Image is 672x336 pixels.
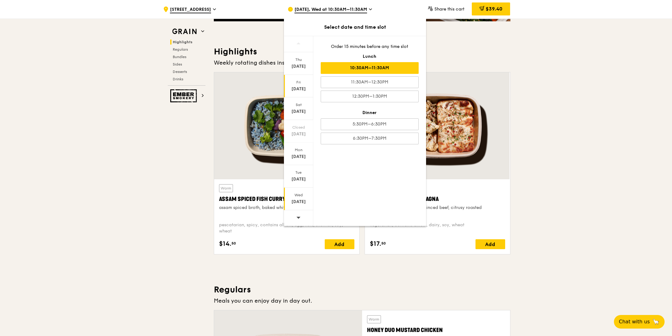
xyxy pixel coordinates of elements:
[321,91,419,102] div: 12:30PM–1:30PM
[370,239,381,249] span: $17.
[321,76,419,88] div: 11:30AM–12:30PM
[614,315,665,329] button: Chat with us🦙
[285,63,312,70] div: [DATE]
[219,195,354,203] div: Assam Spiced Fish Curry
[285,199,312,205] div: [DATE]
[294,6,367,13] span: [DATE], Wed at 10:30AM–11:30AM
[214,284,510,295] h3: Regulars
[321,44,419,50] div: Order 15 minutes before any time slot
[486,6,502,12] span: $39.40
[170,6,211,13] span: [STREET_ADDRESS]
[173,55,186,59] span: Bundles
[475,239,505,249] div: Add
[214,46,510,57] h3: Highlights
[285,170,312,175] div: Tue
[285,125,312,130] div: Closed
[321,133,419,144] div: 6:30PM–7:30PM
[214,296,510,305] div: Meals you can enjoy day in day out.
[173,40,192,44] span: Highlights
[285,102,312,107] div: Sat
[285,193,312,198] div: Wed
[231,241,236,246] span: 50
[321,53,419,60] div: Lunch
[285,176,312,182] div: [DATE]
[285,86,312,92] div: [DATE]
[367,315,381,323] div: Warm
[173,70,187,74] span: Desserts
[219,239,231,249] span: $14.
[285,131,312,137] div: [DATE]
[434,6,464,12] span: Share this cart
[285,57,312,62] div: Thu
[219,222,354,234] div: pescatarian, spicy, contains allium, egg, nuts, shellfish, soy, wheat
[285,147,312,152] div: Mon
[321,110,419,116] div: Dinner
[325,239,354,249] div: Add
[370,222,505,234] div: vegetarian, contains allium, dairy, soy, wheat
[173,77,183,81] span: Drinks
[170,26,199,37] img: Grain web logo
[284,23,426,31] div: Select date and time slot
[619,318,650,325] span: Chat with us
[173,47,188,52] span: Regulars
[321,118,419,130] div: 5:30PM–6:30PM
[219,205,354,211] div: assam spiced broth, baked white fish, butterfly blue pea rice
[173,62,182,66] span: Sides
[170,89,199,102] img: Ember Smokery web logo
[214,58,510,67] div: Weekly rotating dishes inspired by flavours from around the world.
[367,326,505,334] div: Honey Duo Mustard Chicken
[285,80,312,85] div: Fri
[285,154,312,160] div: [DATE]
[652,318,660,325] span: 🦙
[285,108,312,115] div: [DATE]
[370,205,505,217] div: fennel seed, plant-based minced beef, citrusy roasted cauliflower
[219,184,233,192] div: Warm
[370,195,505,203] div: Plant-Based Beef Lasagna
[321,62,419,74] div: 10:30AM–11:30AM
[381,241,386,246] span: 50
